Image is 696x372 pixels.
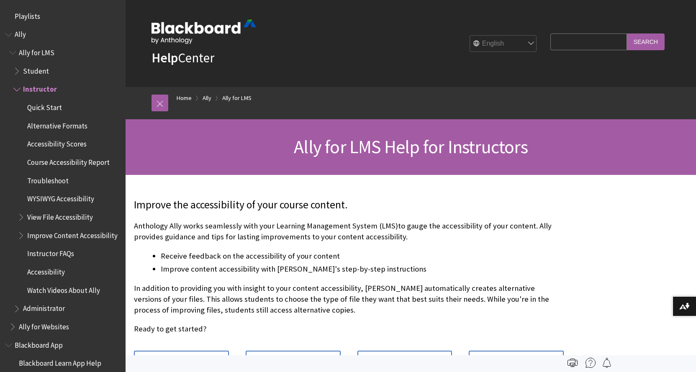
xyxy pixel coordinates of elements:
[177,93,192,103] a: Home
[294,135,528,158] span: Ally for LMS Help for Instructors
[27,283,100,295] span: Watch Videos About Ally
[23,64,49,75] span: Student
[15,28,26,39] span: Ally
[586,358,596,368] img: More help
[152,49,178,66] strong: Help
[19,356,101,367] span: Blackboard Learn App Help
[5,28,121,334] nav: Book outline for Anthology Ally Help
[27,192,94,203] span: WYSIWYG Accessibility
[27,228,118,240] span: Improve Content Accessibility
[627,33,665,50] input: Search
[27,210,93,221] span: View File Accessibility
[23,302,65,313] span: Administrator
[15,338,63,349] span: Blackboard App
[134,221,564,242] p: Anthology Ally works seamlessly with your Learning Management System (LMS)to gauge the accessibil...
[161,250,564,262] li: Receive feedback on the accessibility of your content
[152,49,214,66] a: HelpCenter
[161,263,564,275] li: Improve content accessibility with [PERSON_NAME]'s step-by-step instructions
[568,358,578,368] img: Print
[602,358,612,368] img: Follow this page
[23,82,57,94] span: Instructor
[152,20,256,44] img: Blackboard by Anthology
[27,265,65,276] span: Accessibility
[27,155,110,167] span: Course Accessibility Report
[134,198,564,213] p: Improve the accessibility of your course content.
[27,137,87,149] span: Accessibility Scores
[27,247,74,258] span: Instructor FAQs
[5,9,121,23] nav: Book outline for Playlists
[470,35,537,52] select: Site Language Selector
[27,174,69,185] span: Troubleshoot
[19,320,69,331] span: Ally for Websites
[134,283,564,316] p: In addition to providing you with insight to your content accessibility, [PERSON_NAME] automatica...
[19,46,54,57] span: Ally for LMS
[27,119,87,130] span: Alternative Formats
[27,100,62,112] span: Quick Start
[15,9,40,21] span: Playlists
[134,323,564,334] p: Ready to get started?
[222,93,252,103] a: Ally for LMS
[203,93,211,103] a: Ally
